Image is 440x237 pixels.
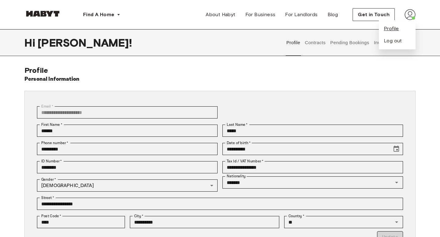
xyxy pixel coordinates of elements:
label: Street [41,195,54,200]
label: Phone number [41,140,68,146]
span: [PERSON_NAME] ! [38,36,132,49]
span: About Habyt [206,11,235,18]
button: Contracts [304,29,326,56]
span: Get in Touch [358,11,390,18]
img: avatar [405,9,416,20]
span: Hi [24,36,38,49]
button: Profile [286,29,301,56]
label: Tax Id / VAT Number [227,158,263,164]
label: Country [288,213,304,219]
button: Choose date, selected date is Aug 2, 2004 [390,143,402,155]
button: Find A Home [78,9,125,21]
label: Gender [41,177,56,182]
div: You can't change your email address at the moment. Please reach out to customer support in case y... [37,106,218,118]
div: user profile tabs [284,29,416,56]
label: Nationality [227,174,246,179]
span: Profile [24,66,48,75]
button: Open [392,178,401,187]
label: City [134,213,144,219]
a: About Habyt [201,9,240,21]
span: For Business [245,11,276,18]
label: Last Name [227,122,248,127]
span: Blog [328,11,338,18]
h6: Personal Information [24,75,80,83]
button: Open [392,218,401,226]
a: Blog [323,9,343,21]
button: Invoices [373,29,392,56]
img: Habyt [24,11,61,17]
a: For Business [240,9,280,21]
span: Find A Home [83,11,114,18]
a: Profile [384,25,399,32]
div: [DEMOGRAPHIC_DATA] [37,179,218,192]
span: For Landlords [285,11,317,18]
label: First Name [41,122,62,127]
label: Date of birth [227,140,251,146]
label: ID Number [41,158,62,164]
a: For Landlords [280,9,322,21]
button: Pending Bookings [329,29,370,56]
label: Post Code [41,213,61,219]
button: Get in Touch [353,8,395,21]
button: Log out [384,37,402,44]
label: Email [41,104,53,109]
